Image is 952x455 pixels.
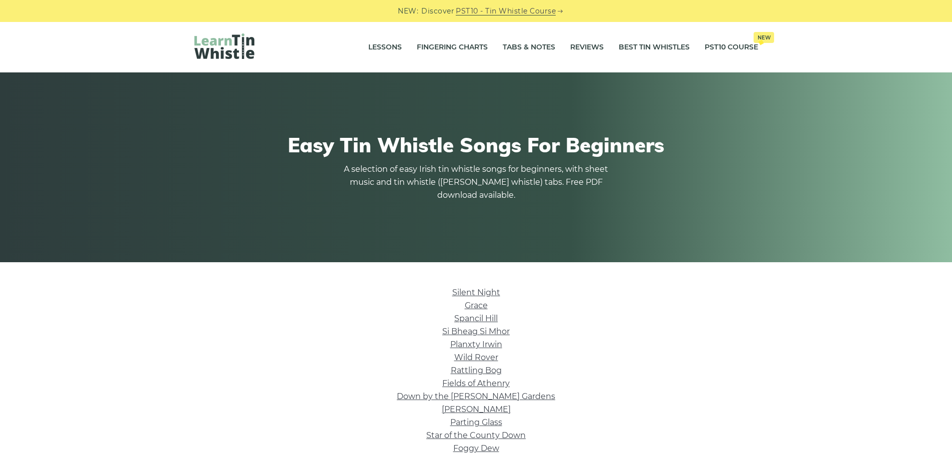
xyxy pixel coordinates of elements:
[341,163,611,202] p: A selection of easy Irish tin whistle songs for beginners, with sheet music and tin whistle ([PER...
[705,35,758,60] a: PST10 CourseNew
[454,314,498,323] a: Spancil Hill
[194,133,758,157] h1: Easy Tin Whistle Songs For Beginners
[465,301,488,310] a: Grace
[452,288,500,297] a: Silent Night
[450,418,502,427] a: Parting Glass
[426,431,526,440] a: Star of the County Down
[442,379,510,388] a: Fields of Athenry
[454,353,498,362] a: Wild Rover
[451,366,502,375] a: Rattling Bog
[754,32,774,43] span: New
[397,392,555,401] a: Down by the [PERSON_NAME] Gardens
[570,35,604,60] a: Reviews
[453,444,499,453] a: Foggy Dew
[503,35,555,60] a: Tabs & Notes
[442,405,511,414] a: [PERSON_NAME]
[619,35,690,60] a: Best Tin Whistles
[417,35,488,60] a: Fingering Charts
[442,327,510,336] a: Si­ Bheag Si­ Mhor
[368,35,402,60] a: Lessons
[450,340,502,349] a: Planxty Irwin
[194,33,254,59] img: LearnTinWhistle.com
